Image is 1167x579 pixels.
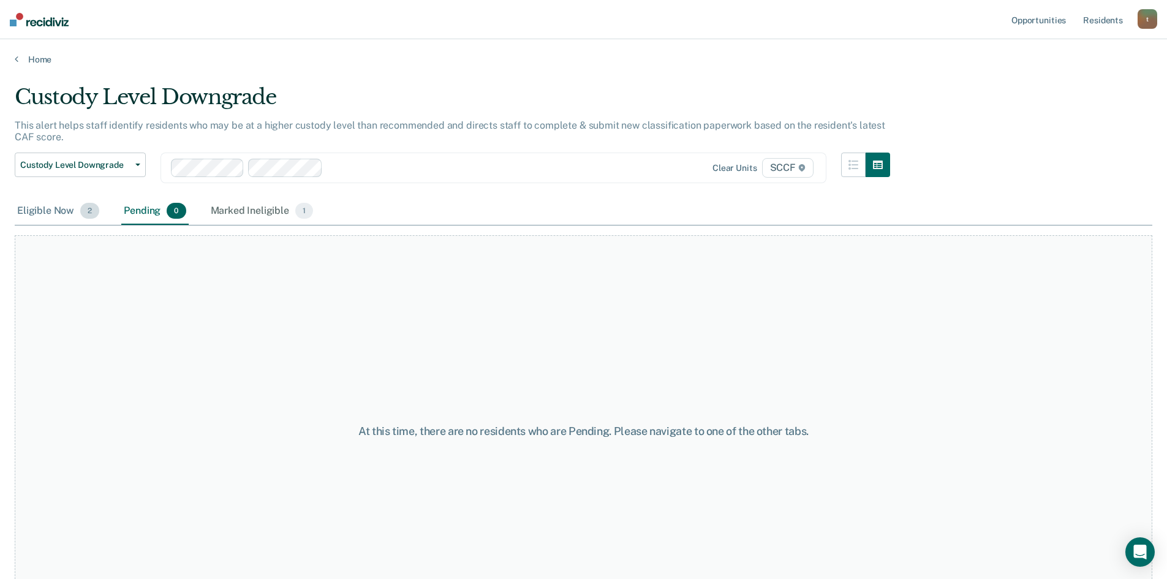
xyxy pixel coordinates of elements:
button: t [1138,9,1157,29]
a: Home [15,54,1152,65]
div: Pending0 [121,198,188,225]
div: Marked Ineligible1 [208,198,316,225]
span: 2 [80,203,99,219]
span: Custody Level Downgrade [20,160,130,170]
span: 1 [295,203,313,219]
div: Eligible Now2 [15,198,102,225]
span: SCCF [762,158,814,178]
div: Custody Level Downgrade [15,85,890,119]
span: 0 [167,203,186,219]
div: At this time, there are no residents who are Pending. Please navigate to one of the other tabs. [300,425,868,438]
div: Open Intercom Messenger [1125,537,1155,567]
div: Clear units [712,163,757,173]
img: Recidiviz [10,13,69,26]
button: Custody Level Downgrade [15,153,146,177]
p: This alert helps staff identify residents who may be at a higher custody level than recommended a... [15,119,885,143]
